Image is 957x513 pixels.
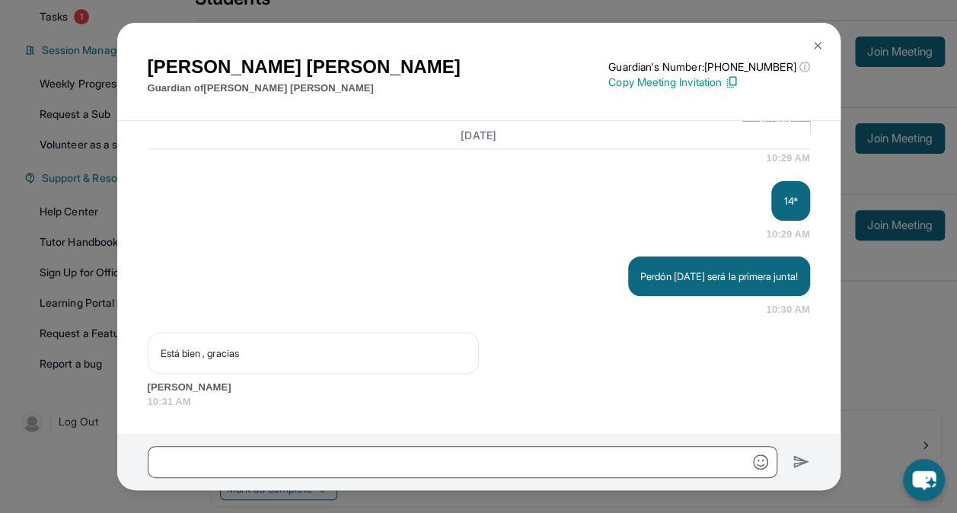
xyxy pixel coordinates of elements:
[640,269,798,284] p: Perdón [DATE] será la primera junta!
[812,40,824,52] img: Close Icon
[148,380,810,395] span: [PERSON_NAME]
[608,75,809,90] p: Copy Meeting Invitation
[608,59,809,75] p: Guardian's Number: [PHONE_NUMBER]
[793,453,810,471] img: Send icon
[766,151,809,166] span: 10:29 AM
[161,346,466,361] p: Está bien , gracias
[148,53,461,81] h1: [PERSON_NAME] [PERSON_NAME]
[148,81,461,96] p: Guardian of [PERSON_NAME] [PERSON_NAME]
[766,227,809,242] span: 10:29 AM
[799,59,809,75] span: ⓘ
[725,75,738,89] img: Copy Icon
[148,394,810,409] span: 10:31 AM
[766,302,809,317] span: 10:30 AM
[903,459,945,501] button: chat-button
[753,454,768,470] img: Emoji
[148,127,810,142] h3: [DATE]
